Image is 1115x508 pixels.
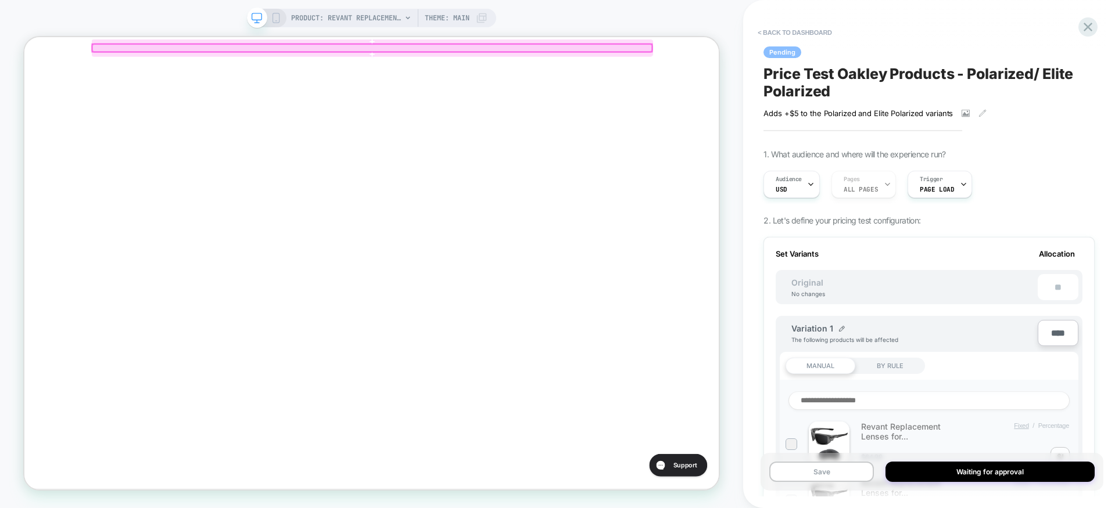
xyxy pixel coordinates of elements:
span: Trigger [920,175,942,183]
img: edit [839,326,845,332]
div: BY RULE [855,358,925,374]
span: Theme: MAIN [425,9,469,27]
span: Adds +$5 to the Polarized and Elite Polarized variants [763,109,953,118]
button: < back to dashboard [752,23,837,42]
span: The following products will be affected [791,336,898,343]
div: No changes [780,290,837,297]
div: MANUAL [786,358,855,374]
span: Original [780,278,835,287]
span: Audience [776,175,802,183]
button: Waiting for approval [885,462,1095,482]
img: Revant Replacement Lenses for Oakley Scalpel OO9095 [809,421,849,466]
span: PRODUCT: Revant Replacement Lenses for Oakley [PERSON_NAME] OO9102 [291,9,401,27]
button: Save [769,462,874,482]
span: Page Load [920,185,954,193]
span: 2. Let's define your pricing test configuration: [763,215,920,225]
span: USD [776,185,787,193]
span: Price Test Oakley Products - Polarized/ Elite Polarized [763,65,1095,100]
span: Set Variants [776,249,819,258]
span: Pending [763,46,801,58]
span: 1. What audience and where will the experience run? [763,149,945,159]
span: Variation 1 [791,323,833,333]
iframe: To enrich screen reader interactions, please activate Accessibility in Grammarly extension settings [24,37,719,488]
span: Allocation [1039,249,1075,258]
